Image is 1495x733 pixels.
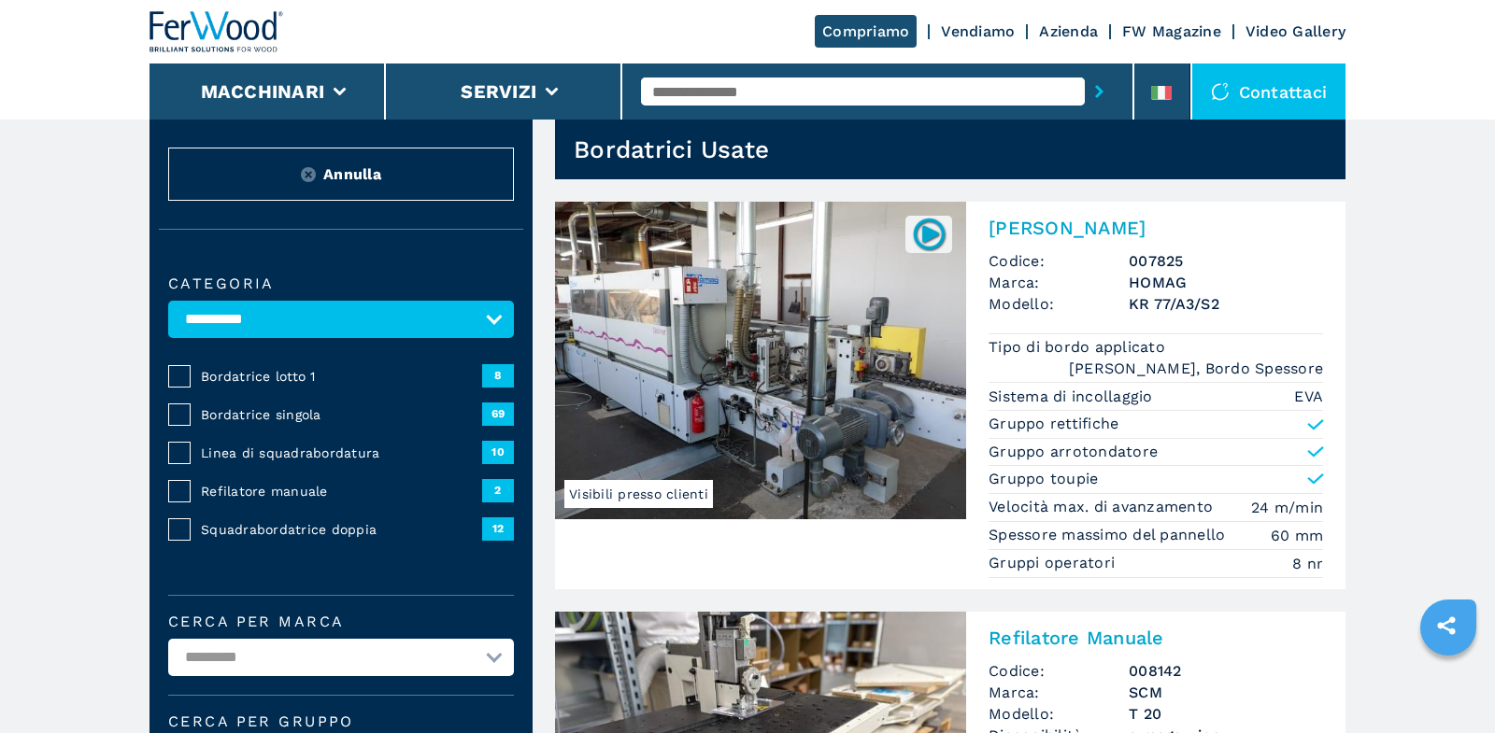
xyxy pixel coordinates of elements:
em: 8 nr [1292,553,1323,574]
span: Codice: [989,660,1129,682]
em: EVA [1294,386,1323,407]
label: Categoria [168,276,514,291]
em: 24 m/min [1251,497,1323,518]
button: Servizi [461,80,536,103]
span: Codice: [989,250,1129,272]
iframe: Chat [1416,649,1481,719]
p: Tipo di bordo applicato [989,337,1170,358]
p: Gruppo arrotondatore [989,442,1158,462]
span: Bordatrice lotto 1 [201,367,482,386]
em: 60 mm [1271,525,1323,546]
span: 8 [482,364,514,387]
img: 007825 [911,216,947,252]
h3: HOMAG [1129,272,1323,293]
p: Sistema di incollaggio [989,387,1158,407]
h1: Bordatrici Usate [574,134,769,164]
a: Video Gallery [1246,22,1345,40]
span: Annulla [323,163,381,185]
button: ResetAnnulla [168,148,514,201]
p: Gruppi operatori [989,553,1119,573]
a: Vendiamo [941,22,1015,40]
h3: 008142 [1129,660,1323,682]
a: sharethis [1423,602,1470,649]
h2: [PERSON_NAME] [989,217,1323,239]
span: Modello: [989,703,1129,725]
span: Squadrabordatrice doppia [201,520,482,539]
img: Contattaci [1211,82,1230,101]
img: Bordatrice Singola HOMAG KR 77/A3/S2 [555,202,966,519]
button: submit-button [1085,70,1114,113]
span: 10 [482,441,514,463]
span: Marca: [989,272,1129,293]
img: Reset [301,167,316,182]
span: Visibili presso clienti [564,480,713,508]
label: Cerca per marca [168,614,514,629]
a: Azienda [1039,22,1098,40]
h3: KR 77/A3/S2 [1129,293,1323,315]
span: Refilatore manuale [201,482,482,500]
span: Bordatrice singola [201,405,482,424]
em: [PERSON_NAME], Bordo Spessore [1069,358,1323,379]
span: 12 [482,517,514,540]
span: Cerca per Gruppo [168,714,514,729]
h3: 007825 [1129,250,1323,272]
h3: T 20 [1129,703,1323,725]
p: Gruppo toupie [989,469,1098,489]
p: Velocità max. di avanzamento [989,497,1217,517]
button: Macchinari [201,80,325,103]
span: Modello: [989,293,1129,315]
div: Contattaci [1192,63,1346,120]
a: FW Magazine [1122,22,1221,40]
a: Compriamo [815,15,917,48]
p: Spessore massimo del pannello [989,525,1231,545]
h2: Refilatore Manuale [989,627,1323,649]
img: Ferwood [149,11,284,52]
span: Marca: [989,682,1129,703]
span: Linea di squadrabordatura [201,444,482,462]
h3: SCM [1129,682,1323,703]
span: 2 [482,479,514,501]
span: 69 [482,402,514,425]
a: Bordatrice Singola HOMAG KR 77/A3/S2Visibili presso clienti007825[PERSON_NAME]Codice:007825Marca:... [555,202,1345,589]
p: Gruppo rettifiche [989,414,1118,434]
